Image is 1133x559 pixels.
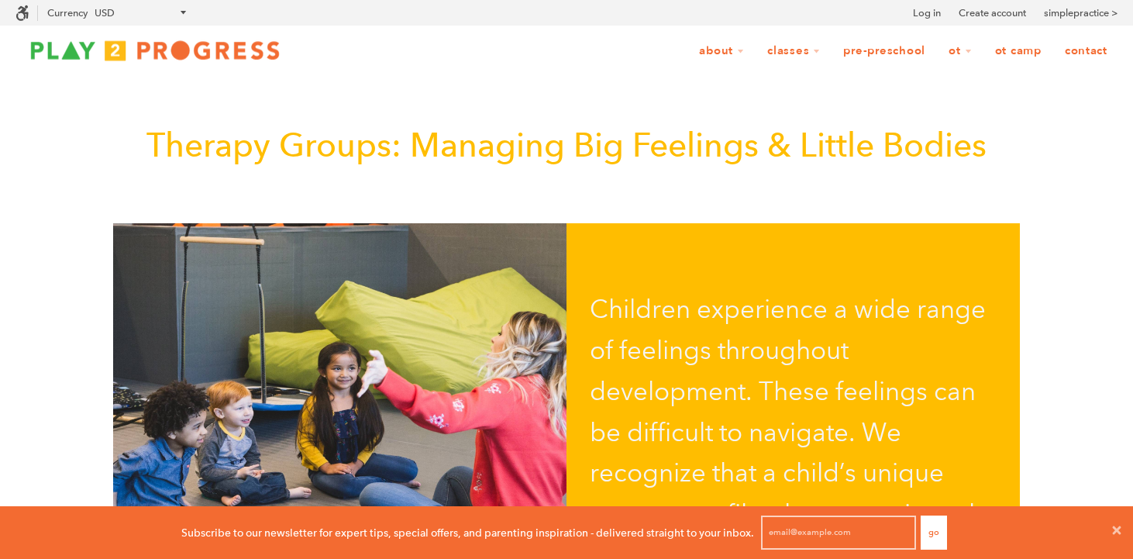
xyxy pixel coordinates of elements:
[938,36,982,66] a: OT
[761,516,916,550] input: email@example.com
[1044,5,1118,21] a: simplepractice >
[985,36,1052,66] a: OT Camp
[181,524,754,541] p: Subscribe to our newsletter for expert tips, special offers, and parenting inspiration - delivere...
[47,7,88,19] label: Currency
[757,36,830,66] a: Classes
[921,516,947,550] button: Go
[1055,36,1118,66] a: Contact
[689,36,754,66] a: About
[15,35,294,66] img: Play2Progress logo
[146,125,987,165] span: Therapy Groups: Managing Big Feelings & Little Bodies
[913,5,941,21] a: Log in
[959,5,1026,21] a: Create account
[833,36,935,66] a: Pre-Preschool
